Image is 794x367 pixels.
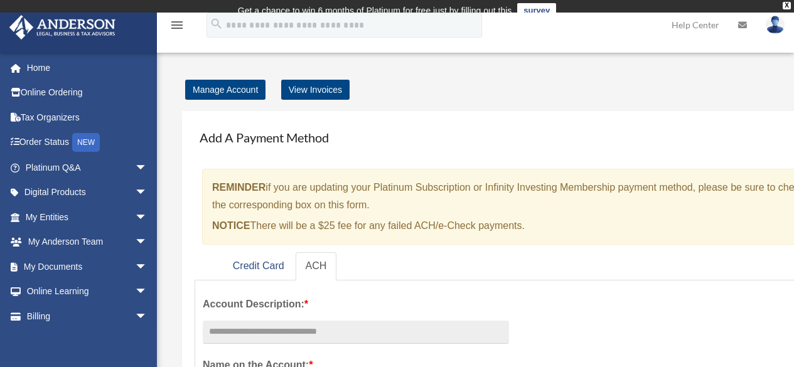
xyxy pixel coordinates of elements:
a: Manage Account [185,80,266,100]
i: menu [169,18,185,33]
a: Order StatusNEW [9,130,166,156]
div: close [783,2,791,9]
strong: NOTICE [212,220,250,231]
div: NEW [72,133,100,152]
span: arrow_drop_down [135,155,160,181]
a: Platinum Q&Aarrow_drop_down [9,155,166,180]
span: arrow_drop_down [135,180,160,206]
span: arrow_drop_down [135,205,160,230]
img: Anderson Advisors Platinum Portal [6,15,119,40]
a: survey [517,3,556,18]
span: arrow_drop_down [135,279,160,305]
a: View Invoices [281,80,350,100]
label: Account Description: [203,295,509,313]
a: Home [9,55,166,80]
span: arrow_drop_down [135,230,160,255]
a: My Entitiesarrow_drop_down [9,205,166,230]
a: menu [169,22,185,33]
img: User Pic [766,16,785,34]
i: search [210,17,223,31]
strong: REMINDER [212,182,266,193]
span: arrow_drop_down [135,254,160,280]
a: My Anderson Teamarrow_drop_down [9,230,166,255]
a: My Documentsarrow_drop_down [9,254,166,279]
a: Billingarrow_drop_down [9,304,166,329]
a: Tax Organizers [9,105,166,130]
a: Online Ordering [9,80,166,105]
a: Digital Productsarrow_drop_down [9,180,166,205]
span: arrow_drop_down [135,304,160,329]
div: Get a chance to win 6 months of Platinum for free just by filling out this [238,3,512,18]
a: ACH [296,252,337,280]
a: Credit Card [223,252,294,280]
a: Online Learningarrow_drop_down [9,279,166,304]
